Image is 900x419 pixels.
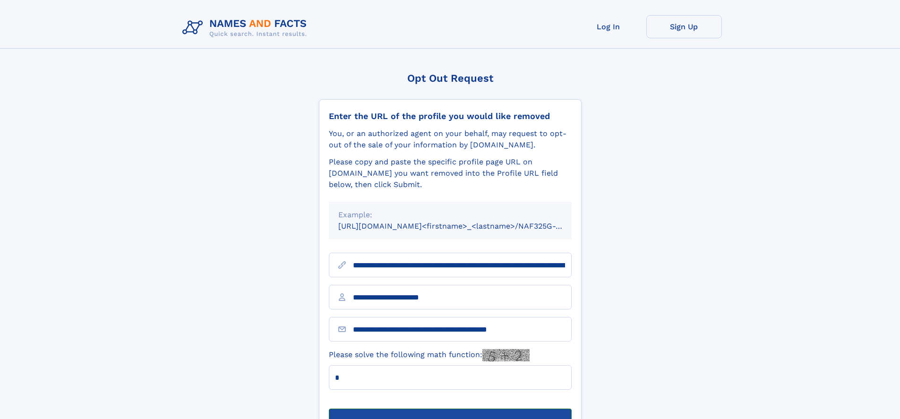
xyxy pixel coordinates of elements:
[329,128,572,151] div: You, or an authorized agent on your behalf, may request to opt-out of the sale of your informatio...
[319,72,582,84] div: Opt Out Request
[329,111,572,121] div: Enter the URL of the profile you would like removed
[646,15,722,38] a: Sign Up
[329,156,572,190] div: Please copy and paste the specific profile page URL on [DOMAIN_NAME] you want removed into the Pr...
[571,15,646,38] a: Log In
[338,209,562,221] div: Example:
[329,349,530,361] label: Please solve the following math function:
[179,15,315,41] img: Logo Names and Facts
[338,222,590,231] small: [URL][DOMAIN_NAME]<firstname>_<lastname>/NAF325G-xxxxxxxx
